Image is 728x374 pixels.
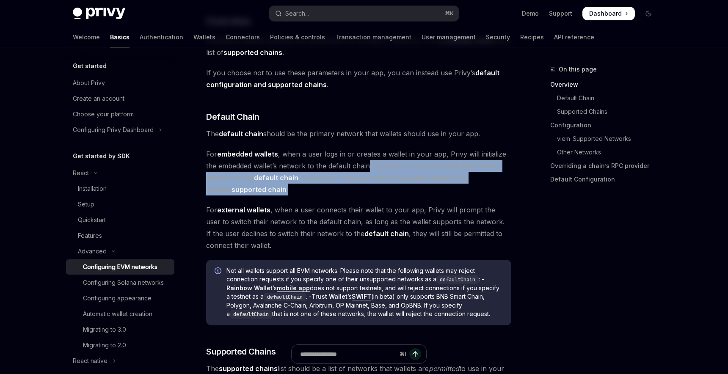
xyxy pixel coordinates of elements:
[550,78,662,91] a: Overview
[66,353,174,368] button: Toggle React native section
[409,348,421,360] button: Send message
[66,75,174,91] a: About Privy
[66,291,174,306] a: Configuring appearance
[66,244,174,259] button: Toggle Advanced section
[73,125,154,135] div: Configuring Privy Dashboard
[78,246,107,256] div: Advanced
[66,197,174,212] a: Setup
[206,128,511,140] span: The should be the primary network that wallets should use in your app.
[486,27,510,47] a: Security
[66,259,174,275] a: Configuring EVM networks
[226,27,260,47] a: Connectors
[206,111,259,123] span: Default Chain
[312,293,347,300] strong: Trust Wallet
[73,151,130,161] h5: Get started by SDK
[269,6,459,21] button: Open search
[110,27,130,47] a: Basics
[219,129,263,138] strong: default chain
[550,105,662,118] a: Supported Chains
[66,228,174,243] a: Features
[66,322,174,337] a: Migrating to 3.0
[226,284,273,291] strong: Rainbow Wallet
[215,267,223,276] svg: Info
[78,215,106,225] div: Quickstart
[422,27,476,47] a: User management
[445,10,454,17] span: ⌘ K
[78,231,102,241] div: Features
[550,173,662,186] a: Default Configuration
[520,27,544,47] a: Recipes
[226,267,503,319] span: Not all wallets support all EVM networks. Please note that the following wallets may reject conne...
[223,48,282,57] a: supported chains
[277,284,310,292] a: mobile app
[589,9,622,18] span: Dashboard
[285,8,309,19] div: Search...
[83,324,126,335] div: Migrating to 3.0
[206,204,511,251] span: For , when a user connects their wallet to your app, Privy will prompt the user to switch their n...
[554,27,594,47] a: API reference
[83,293,152,303] div: Configuring appearance
[550,159,662,173] a: Overriding a chain’s RPC provider
[352,293,371,300] a: SWIFT
[642,7,655,20] button: Toggle dark mode
[66,122,174,137] button: Toggle Configuring Privy Dashboard section
[78,184,107,194] div: Installation
[66,107,174,122] a: Choose your platform
[193,27,215,47] a: Wallets
[582,7,635,20] a: Dashboard
[550,132,662,146] a: viem-Supported Networks
[549,9,572,18] a: Support
[66,165,174,181] button: Toggle React section
[66,181,174,196] a: Installation
[73,356,108,366] div: React native
[73,61,107,71] h5: Get started
[66,275,174,290] a: Configuring Solana networks
[264,293,306,301] code: defaultChain
[73,93,124,104] div: Create an account
[66,306,174,322] a: Automatic wallet creation
[364,229,409,238] strong: default chain
[300,345,396,363] input: Ask a question...
[73,109,134,119] div: Choose your platform
[73,78,105,88] div: About Privy
[140,27,183,47] a: Authentication
[254,173,298,182] strong: default chain
[335,27,411,47] a: Transaction management
[83,309,152,319] div: Automatic wallet creation
[83,278,164,288] div: Configuring Solana networks
[73,27,100,47] a: Welcome
[206,148,511,195] span: For , when a user logs in or creates a wallet in your app, Privy will initialize the embedded wal...
[66,91,174,106] a: Create an account
[206,67,511,91] span: If you choose not to use these parameters in your app, you can instead use Privy’s .
[73,8,125,19] img: dark logo
[550,118,662,132] a: Configuration
[270,27,325,47] a: Policies & controls
[230,310,272,319] code: defaultChain
[559,64,597,74] span: On this page
[83,340,126,350] div: Migrating to 2.0
[73,168,89,178] div: React
[217,206,270,214] strong: external wallets
[550,91,662,105] a: Default Chain
[232,185,287,194] a: supported chain
[550,146,662,159] a: Other Networks
[83,262,157,272] div: Configuring EVM networks
[217,150,278,158] strong: embedded wallets
[66,338,174,353] a: Migrating to 2.0
[78,199,94,209] div: Setup
[436,275,479,284] code: defaultChain
[522,9,539,18] a: Demo
[66,212,174,228] a: Quickstart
